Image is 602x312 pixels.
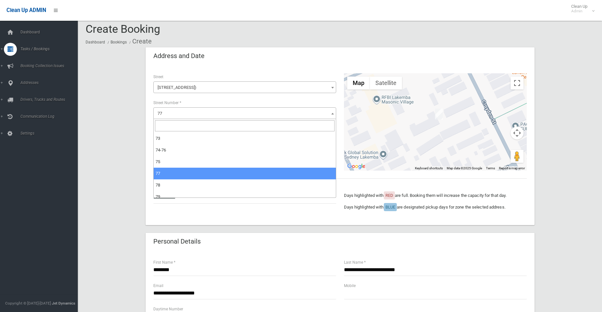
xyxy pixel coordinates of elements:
button: Drag Pegman onto the map to open Street View [511,150,524,163]
span: 77 [155,109,335,118]
a: Report a map error [499,166,525,170]
span: 75 [156,159,160,164]
span: 77 [156,171,160,176]
button: Show street map [347,77,370,90]
span: 73 [156,136,160,141]
span: Clean Up ADMIN [6,7,46,13]
small: Admin [571,9,587,14]
a: Terms (opens in new tab) [486,166,495,170]
p: Days highlighted with are designated pickup days for zone the selected address. [344,203,527,211]
span: Booking Collection Issues [18,64,83,68]
span: Communication Log [18,114,83,119]
span: BLUE [385,205,395,210]
span: 77 [153,107,336,119]
strong: Jet Dynamics [52,301,75,306]
span: Map data ©2025 Google [447,166,482,170]
span: Dashboard [18,30,83,34]
a: Open this area in Google Maps (opens a new window) [346,162,367,171]
a: Dashboard [86,40,105,44]
button: Map camera controls [511,126,524,139]
span: Drivers, Trucks and Routes [18,97,83,102]
span: Clean Up [568,4,594,14]
button: Show satellite imagery [370,77,402,90]
span: Tasks / Bookings [18,47,83,51]
header: Personal Details [146,235,208,248]
button: Keyboard shortcuts [415,166,443,171]
li: Create [128,35,152,47]
span: 78 [156,183,160,187]
span: Settings [18,131,83,136]
span: 74-76 [156,148,166,152]
a: Bookings [111,40,127,44]
span: Create Booking [86,22,160,35]
span: Copyright © [DATE]-[DATE] [5,301,51,306]
header: Address and Date [146,50,212,62]
span: RED [385,193,393,198]
span: Croydon Street (LAKEMBA 2195) [155,83,335,92]
button: Toggle fullscreen view [511,77,524,90]
img: Google [346,162,367,171]
p: Days highlighted with are full. Booking them will increase the capacity for that day. [344,192,527,199]
span: Addresses [18,80,83,85]
div: 77 Croydon Street, LAKEMBA NSW 2195 [435,109,443,120]
span: 79 [156,194,160,199]
span: 77 [158,111,162,116]
span: Croydon Street (LAKEMBA 2195) [153,81,336,93]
